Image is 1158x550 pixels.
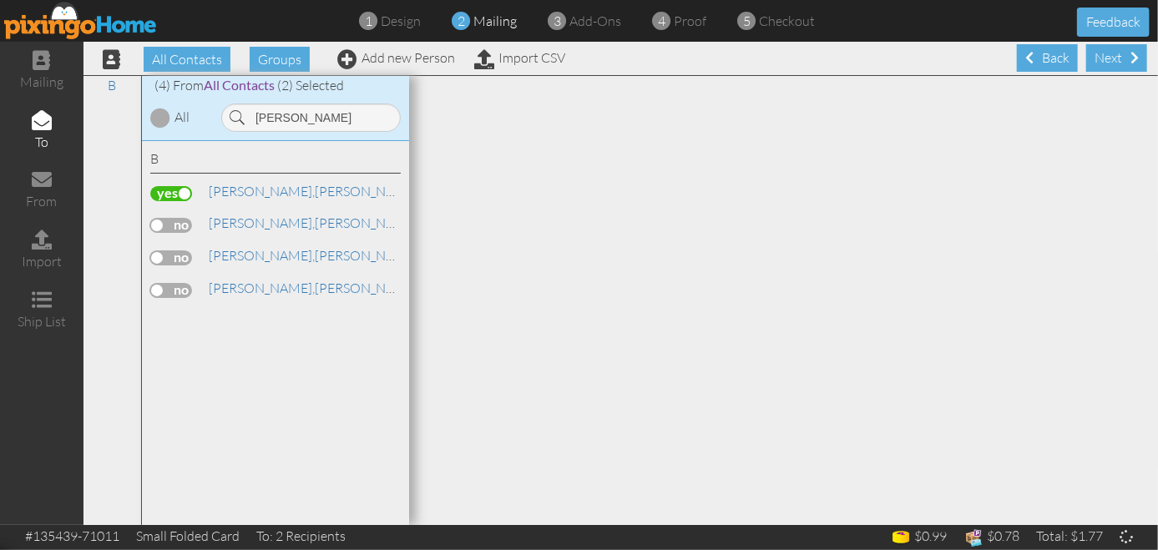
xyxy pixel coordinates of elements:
a: [PERSON_NAME] [207,278,420,298]
div: B [150,149,401,174]
a: [PERSON_NAME] [207,213,420,233]
img: points-icon.png [891,527,912,548]
span: 3 [554,12,561,31]
div: Total: $1.77 [1036,527,1103,546]
iframe: Chat [1157,549,1158,550]
img: pixingo logo [4,2,158,39]
span: 4 [658,12,665,31]
span: [PERSON_NAME], [209,280,315,296]
button: Feedback [1077,8,1150,37]
div: All [174,108,190,127]
a: Import CSV [474,49,565,66]
span: 1 [365,12,372,31]
img: expense-icon.png [963,527,984,548]
span: [PERSON_NAME], [209,214,315,231]
span: mailing [474,13,518,29]
span: proof [675,13,707,29]
span: To: [256,527,273,544]
span: 5 [743,12,751,31]
a: [PERSON_NAME] [207,245,420,265]
td: Small Folded Card [128,525,248,547]
span: [PERSON_NAME], [209,183,315,199]
span: 2 Recipients [276,527,346,544]
td: #135439-71011 [17,525,128,547]
span: 2 [458,12,465,31]
td: $0.78 [955,525,1028,550]
span: add-ons [570,13,622,29]
a: Add new Person [337,49,455,66]
span: design [382,13,422,29]
td: $0.99 [882,525,955,550]
span: (2) Selected [277,77,344,93]
div: Next [1086,44,1147,72]
span: Groups [250,47,310,72]
span: All Contacts [144,47,230,72]
span: checkout [760,13,816,29]
a: [PERSON_NAME] [207,181,420,201]
div: Back [1017,44,1078,72]
span: [PERSON_NAME], [209,247,315,264]
span: All Contacts [204,77,275,93]
a: B [100,75,125,95]
div: (4) From [142,76,409,95]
